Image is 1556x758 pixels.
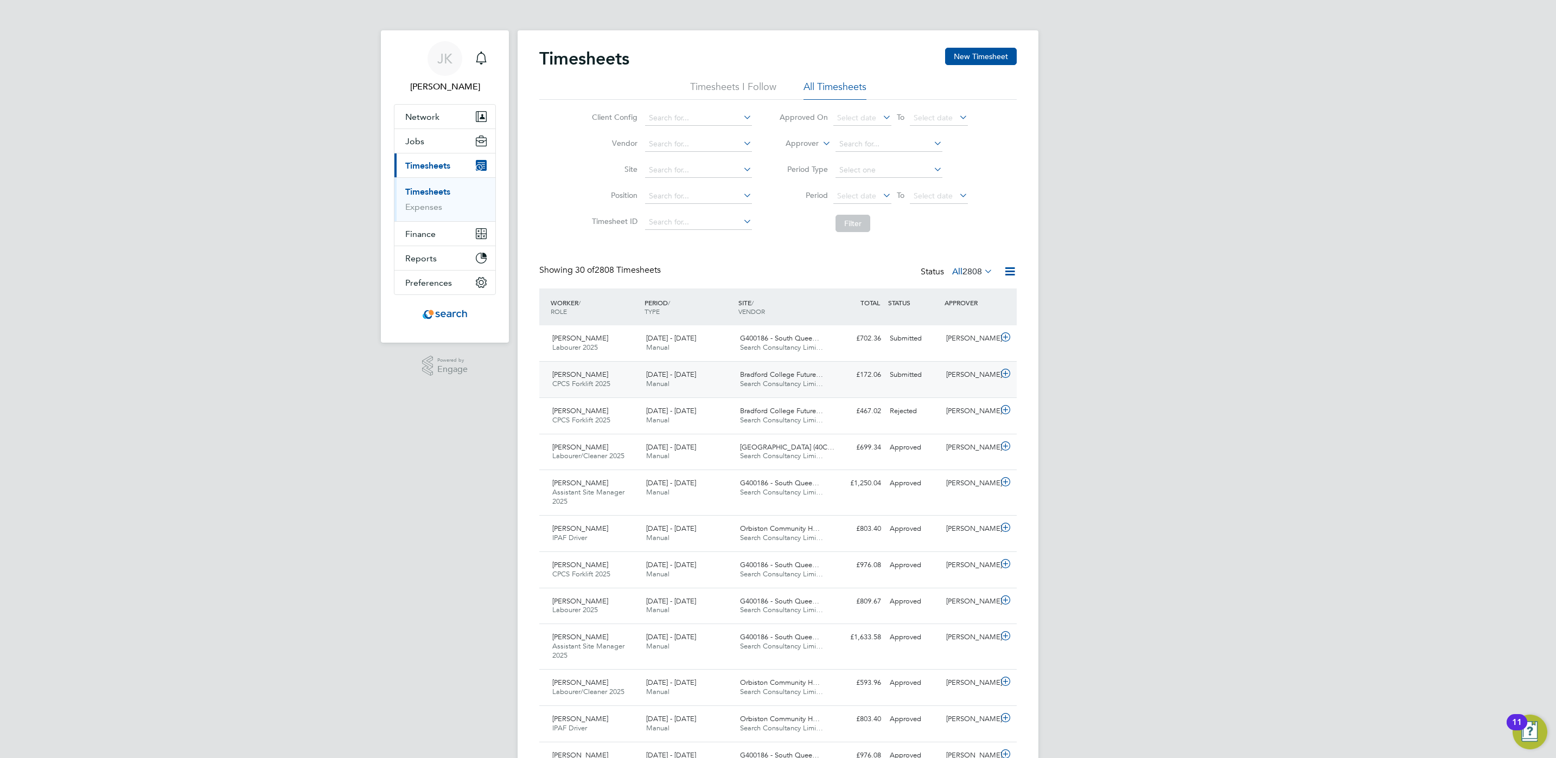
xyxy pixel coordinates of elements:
[405,253,437,264] span: Reports
[381,30,509,343] nav: Main navigation
[552,641,624,660] span: Assistant Site Manager 2025
[552,379,610,388] span: CPCS Forklift 2025
[829,628,885,646] div: £1,633.58
[942,474,998,492] div: [PERSON_NAME]
[646,379,669,388] span: Manual
[690,80,776,100] li: Timesheets I Follow
[437,52,452,66] span: JK
[552,605,598,614] span: Labourer 2025
[837,113,876,123] span: Select date
[885,330,942,348] div: Submitted
[740,714,820,723] span: Orbiston Community H…
[394,41,496,93] a: JK[PERSON_NAME]
[945,48,1017,65] button: New Timesheet
[646,533,669,542] span: Manual
[740,678,820,687] span: Orbiston Community H…
[394,222,495,246] button: Finance
[646,442,696,452] span: [DATE] - [DATE]
[829,366,885,384] div: £172.06
[740,596,819,606] span: G400186 - South Quee…
[962,266,982,277] span: 2808
[740,569,823,579] span: Search Consultancy Limi…
[740,333,819,343] span: G400186 - South Quee…
[646,723,669,733] span: Manual
[885,593,942,611] div: Approved
[394,129,495,153] button: Jobs
[552,560,608,569] span: [PERSON_NAME]
[589,164,637,174] label: Site
[829,593,885,611] div: £809.67
[405,187,450,197] a: Timesheets
[885,628,942,646] div: Approved
[740,632,819,641] span: G400186 - South Quee…
[394,271,495,294] button: Preferences
[552,370,608,379] span: [PERSON_NAME]
[394,177,495,221] div: Timesheets
[740,641,823,651] span: Search Consultancy Limi…
[740,560,819,569] span: G400186 - South Quee…
[646,714,696,723] span: [DATE] - [DATE]
[645,189,752,204] input: Search for...
[736,293,830,321] div: SITE
[740,379,823,388] span: Search Consultancy Limi…
[738,307,765,316] span: VENDOR
[405,112,439,122] span: Network
[740,723,823,733] span: Search Consultancy Limi…
[552,487,624,506] span: Assistant Site Manager 2025
[942,674,998,692] div: [PERSON_NAME]
[885,402,942,420] div: Rejected
[942,366,998,384] div: [PERSON_NAME]
[646,632,696,641] span: [DATE] - [DATE]
[645,163,752,178] input: Search for...
[740,487,823,497] span: Search Consultancy Limi…
[942,293,998,312] div: APPROVER
[394,105,495,129] button: Network
[405,136,424,146] span: Jobs
[885,474,942,492] div: Approved
[894,188,908,202] span: To
[437,356,468,365] span: Powered by
[394,80,496,93] span: Joe Kynaston
[552,687,624,696] span: Labourer/Cleaner 2025
[575,265,595,275] span: 30 of
[575,265,661,275] span: 2808 Timesheets
[645,111,752,126] input: Search for...
[551,307,567,316] span: ROLE
[740,533,823,542] span: Search Consultancy Limi…
[552,714,608,723] span: [PERSON_NAME]
[552,451,624,460] span: Labourer/Cleaner 2025
[646,678,696,687] span: [DATE] - [DATE]
[740,343,823,352] span: Search Consultancy Limi…
[645,137,752,152] input: Search for...
[829,474,885,492] div: £1,250.04
[539,265,663,276] div: Showing
[740,687,823,696] span: Search Consultancy Limi…
[646,370,696,379] span: [DATE] - [DATE]
[860,298,880,307] span: TOTAL
[829,710,885,728] div: £803.40
[552,569,610,579] span: CPCS Forklift 2025
[589,190,637,200] label: Position
[405,229,436,239] span: Finance
[885,556,942,574] div: Approved
[552,343,598,352] span: Labourer 2025
[552,678,608,687] span: [PERSON_NAME]
[942,402,998,420] div: [PERSON_NAME]
[552,442,608,452] span: [PERSON_NAME]
[642,293,736,321] div: PERIOD
[645,307,660,316] span: TYPE
[740,451,823,460] span: Search Consultancy Limi…
[836,215,870,232] button: Filter
[394,306,496,323] a: Go to home page
[829,402,885,420] div: £467.02
[885,293,942,312] div: STATUS
[885,674,942,692] div: Approved
[829,330,885,348] div: £702.36
[740,605,823,614] span: Search Consultancy Limi…
[646,687,669,696] span: Manual
[552,333,608,343] span: [PERSON_NAME]
[942,439,998,457] div: [PERSON_NAME]
[829,520,885,538] div: £803.40
[646,524,696,533] span: [DATE] - [DATE]
[836,137,942,152] input: Search for...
